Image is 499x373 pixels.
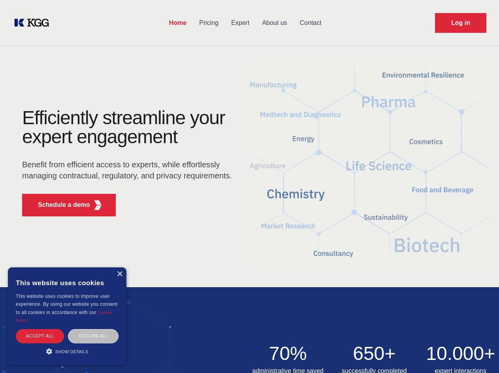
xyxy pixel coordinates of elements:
span: This website uses cookies to improve user experience. By using our website you consent to all coo... [16,293,117,315]
div: Close [117,271,122,277]
p: Benefit from efficient access to experts, while effortlessly managing contractual, regulatory, an... [22,159,237,181]
a: About us [256,13,293,33]
a: Contact [294,13,328,33]
img: KGG Fifth Element RED [93,200,103,210]
a: Pricing [193,13,225,33]
h2: 70% [250,344,327,363]
div: Accept all [16,329,64,343]
div: Decline all [68,329,119,343]
a: Home [163,13,193,33]
img: KGG Fifth Element RED [250,51,490,279]
iframe: Chat Widget [459,335,499,373]
a: Cookie Policy [16,310,112,323]
h1: Efficiently streamline your expert engagement [22,108,237,146]
a: KOL Knowledge Platform: Talk to Key External Experts (KEE) [13,17,55,29]
button: Schedule a demoKGG Fifth Element RED [22,194,116,216]
a: Request Demo [435,13,486,33]
div: This website uses cookies [16,273,119,292]
p: Schedule a demo [38,200,90,210]
h2: 650+ [336,344,413,363]
span: Show details [55,349,89,354]
a: Expert [225,13,256,33]
div: Show details [16,347,119,355]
